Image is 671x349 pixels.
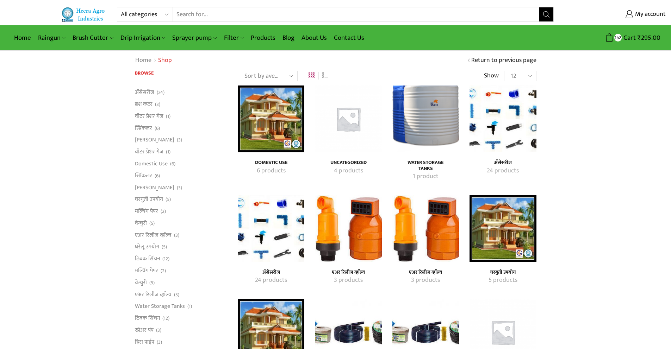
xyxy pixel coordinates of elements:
[177,184,182,191] span: (3)
[135,56,172,65] nav: Breadcrumb
[484,71,499,81] span: Show
[633,10,666,19] span: My account
[323,269,374,275] a: Visit product category एअर रिलीज व्हाॅल्व
[135,146,163,158] a: वॉटर प्रेशर गेज
[238,195,304,262] a: Visit product category अ‍ॅसेसरीज
[158,57,172,64] h1: Shop
[330,30,368,46] a: Contact Us
[539,7,553,21] button: Search button
[135,122,152,134] a: स्प्रिंकलर
[135,253,160,265] a: ठिबक सिंचन
[638,32,660,43] bdi: 295.00
[149,220,155,227] span: (5)
[323,269,374,275] h4: एअर रिलीज व्हाॅल्व
[135,56,152,65] a: Home
[238,195,304,262] img: अ‍ॅसेसरीज
[162,315,169,322] span: (12)
[477,269,528,275] h4: घरगुती उपयोग
[323,160,374,166] h4: Uncategorized
[246,160,297,166] h4: Domestic Use
[155,101,160,108] span: (3)
[135,229,172,241] a: एअर रिलीज व्हाॅल्व
[135,277,147,288] a: वेन्चुरी
[135,99,153,110] a: ब्रश कटर
[471,56,536,65] a: Return to previous page
[323,160,374,166] a: Visit product category Uncategorized
[334,276,363,285] mark: 3 products
[246,269,297,275] h4: अ‍ॅसेसरीज
[392,195,459,262] a: Visit product category एअर रिलीज व्हाॅल्व
[614,34,622,41] span: 152
[400,160,451,172] a: Visit product category Water Storage Tanks
[315,195,381,262] a: Visit product category एअर रिलीज व्हाॅल्व
[135,134,174,146] a: [PERSON_NAME]
[135,336,154,348] a: हिरा पाईप
[247,30,279,46] a: Products
[638,32,641,43] span: ₹
[255,276,287,285] mark: 24 products
[246,166,297,176] a: Visit product category Domestic Use
[298,30,330,46] a: About Us
[135,265,158,277] a: मल्चिंग पेपर
[246,276,297,285] a: Visit product category अ‍ॅसेसरीज
[315,85,381,152] img: Uncategorized
[166,113,170,120] span: (1)
[246,160,297,166] a: Visit product category Domestic Use
[170,160,175,167] span: (6)
[117,30,169,46] a: Drip Irrigation
[161,208,166,215] span: (2)
[323,276,374,285] a: Visit product category एअर रिलीज व्हाॅल्व
[161,267,166,274] span: (2)
[135,300,185,312] a: Water Storage Tanks
[477,160,528,166] h4: अ‍ॅसेसरीज
[411,276,440,285] mark: 3 products
[246,269,297,275] a: Visit product category अ‍ॅसेसरीज
[334,166,363,176] mark: 4 products
[470,195,536,262] a: Visit product category घरगुती उपयोग
[135,324,154,336] a: स्प्रेअर पंप
[561,31,660,44] a: 152 Cart ₹295.00
[162,243,167,250] span: (5)
[279,30,298,46] a: Blog
[487,166,519,176] mark: 24 products
[220,30,247,46] a: Filter
[392,85,459,152] img: Water Storage Tanks
[155,125,160,132] span: (6)
[173,7,540,21] input: Search for...
[166,196,171,203] span: (5)
[135,241,159,253] a: घरेलू उपयोग
[135,158,168,170] a: Domestic Use
[238,85,304,152] img: Domestic Use
[135,110,163,122] a: वॉटर प्रेशर गेज
[315,195,381,262] img: एअर रिलीज व्हाॅल्व
[238,71,298,81] select: Shop order
[238,85,304,152] a: Visit product category Domestic Use
[323,166,374,176] a: Visit product category Uncategorized
[622,33,636,43] span: Cart
[392,195,459,262] img: एअर रिलीज व्हाॅल्व
[400,269,451,275] h4: एअर रिलीज व्हाॅल्व
[174,291,179,298] span: (3)
[470,85,536,152] img: अ‍ॅसेसरीज
[149,279,155,286] span: (5)
[400,160,451,172] h4: Water Storage Tanks
[392,85,459,152] a: Visit product category Water Storage Tanks
[166,148,170,156] span: (1)
[470,195,536,262] img: घरगुती उपयोग
[400,172,451,181] a: Visit product category Water Storage Tanks
[156,327,161,334] span: (3)
[69,30,117,46] a: Brush Cutter
[477,166,528,176] a: Visit product category अ‍ॅसेसरीज
[257,166,286,176] mark: 6 products
[477,276,528,285] a: Visit product category घरगुती उपयोग
[157,89,164,96] span: (24)
[477,160,528,166] a: Visit product category अ‍ॅसेसरीज
[155,172,160,179] span: (6)
[135,88,154,98] a: अ‍ॅसेसरीज
[564,8,666,21] a: My account
[489,276,517,285] mark: 5 products
[177,137,182,144] span: (3)
[135,288,172,300] a: एअर रिलीज व्हाॅल्व
[135,170,152,182] a: स्प्रिंकलर
[169,30,220,46] a: Sprayer pump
